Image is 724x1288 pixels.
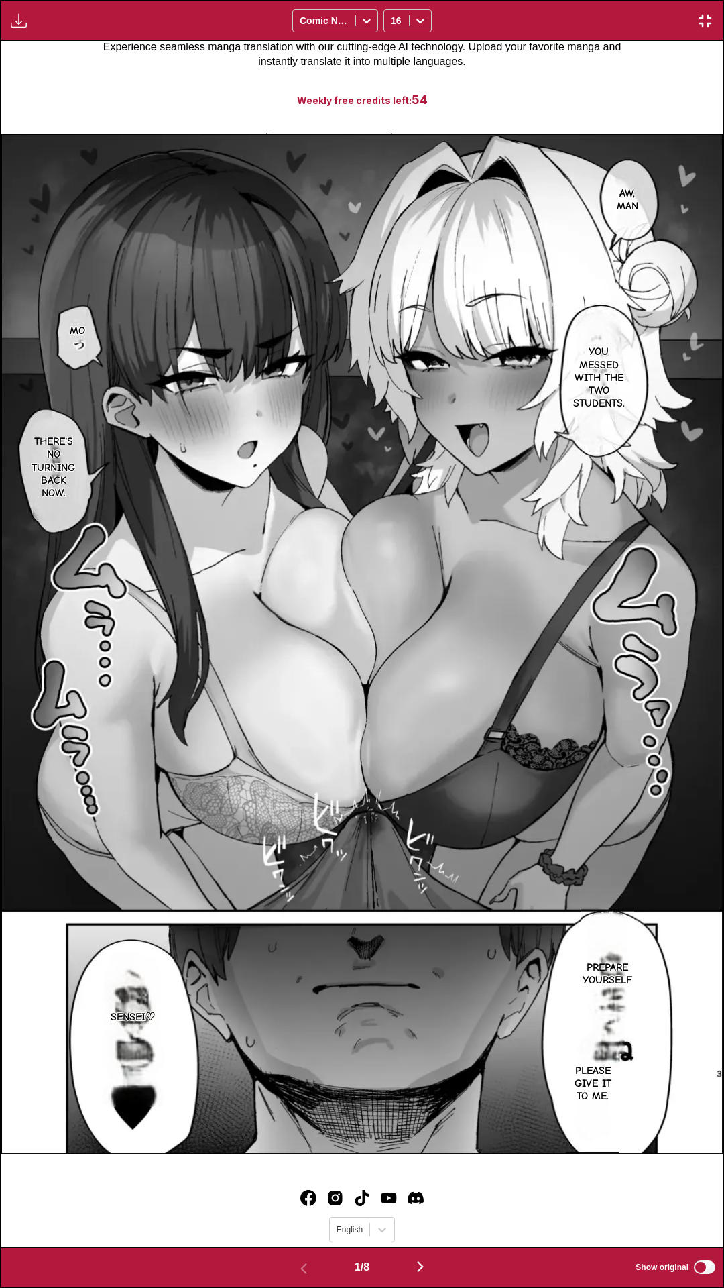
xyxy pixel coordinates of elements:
input: Show original [694,1260,715,1274]
p: There's no turning back now. [29,433,78,502]
span: 1 / 8 [355,1261,369,1273]
img: Next page [412,1258,428,1275]
span: Show original [636,1263,688,1272]
p: Sensei♡ [108,1008,158,1026]
img: Manga Panel [1,134,723,1153]
p: You messed with the two students. [570,343,627,413]
p: Prepare yourself [580,959,635,989]
p: Please give it to me. [566,1062,619,1106]
img: Previous page [296,1260,312,1277]
img: Download translated images [11,13,27,29]
p: Aw, man [613,184,641,215]
p: Mo [67,322,88,340]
